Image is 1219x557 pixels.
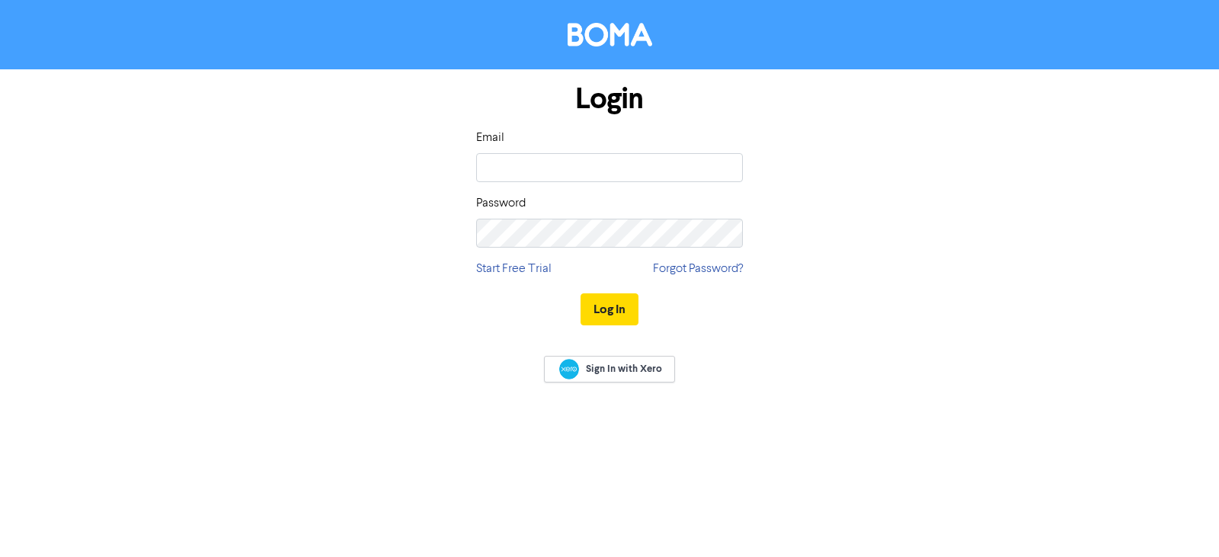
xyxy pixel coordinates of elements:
[476,194,526,213] label: Password
[559,359,579,379] img: Xero logo
[568,23,652,46] img: BOMA Logo
[544,356,675,383] a: Sign In with Xero
[476,82,743,117] h1: Login
[653,260,743,278] a: Forgot Password?
[581,293,638,325] button: Log In
[476,260,552,278] a: Start Free Trial
[476,129,504,147] label: Email
[586,362,662,376] span: Sign In with Xero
